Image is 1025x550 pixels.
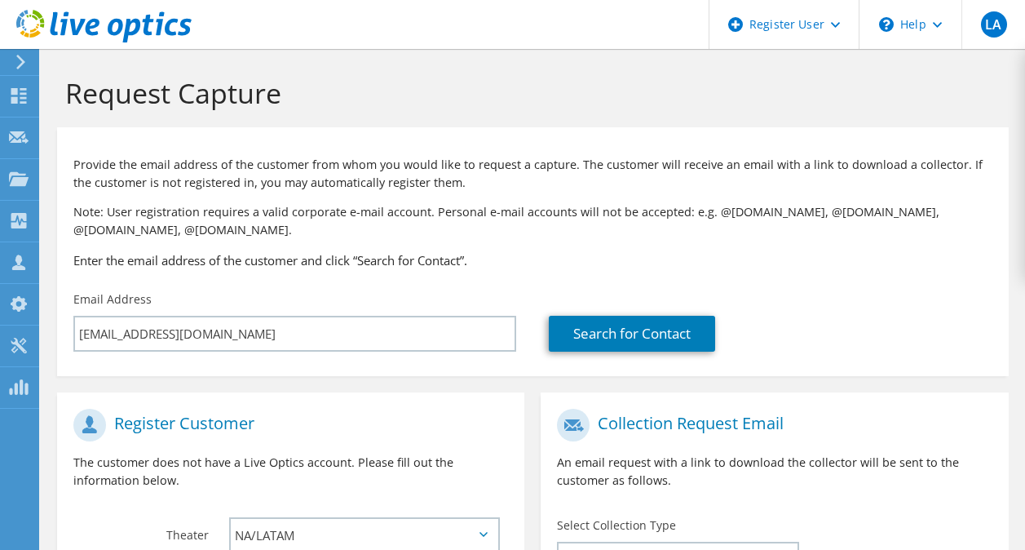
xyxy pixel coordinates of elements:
a: Search for Contact [549,316,715,352]
p: Note: User registration requires a valid corporate e-mail account. Personal e-mail accounts will ... [73,203,992,239]
p: The customer does not have a Live Optics account. Please fill out the information below. [73,454,508,490]
h1: Request Capture [65,76,992,110]
h1: Register Customer [73,409,500,441]
span: LA [981,11,1007,38]
label: Email Address [73,291,152,308]
label: Select Collection Type [557,517,676,534]
svg: \n [879,17,894,32]
p: An email request with a link to download the collector will be sent to the customer as follows. [557,454,992,490]
label: Theater [73,517,209,543]
h1: Collection Request Email [557,409,983,441]
h3: Enter the email address of the customer and click “Search for Contact”. [73,251,992,269]
p: Provide the email address of the customer from whom you would like to request a capture. The cust... [73,156,992,192]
